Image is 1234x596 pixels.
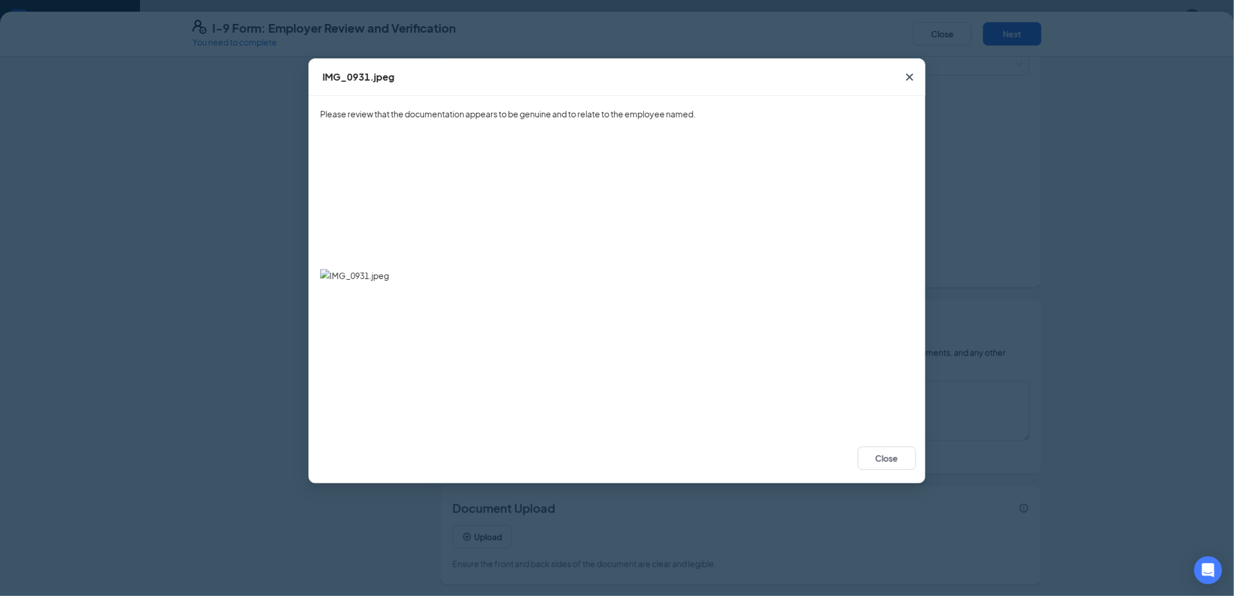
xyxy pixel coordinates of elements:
svg: Cross [903,70,917,84]
img: IMG_0931.jpeg [320,269,696,282]
button: Close [894,58,925,96]
div: Open Intercom Messenger [1194,556,1222,584]
span: Please review that the documentation appears to be genuine and to relate to the employee named. [320,107,696,120]
button: Close [858,447,916,470]
div: IMG_0931.jpeg [322,71,394,83]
